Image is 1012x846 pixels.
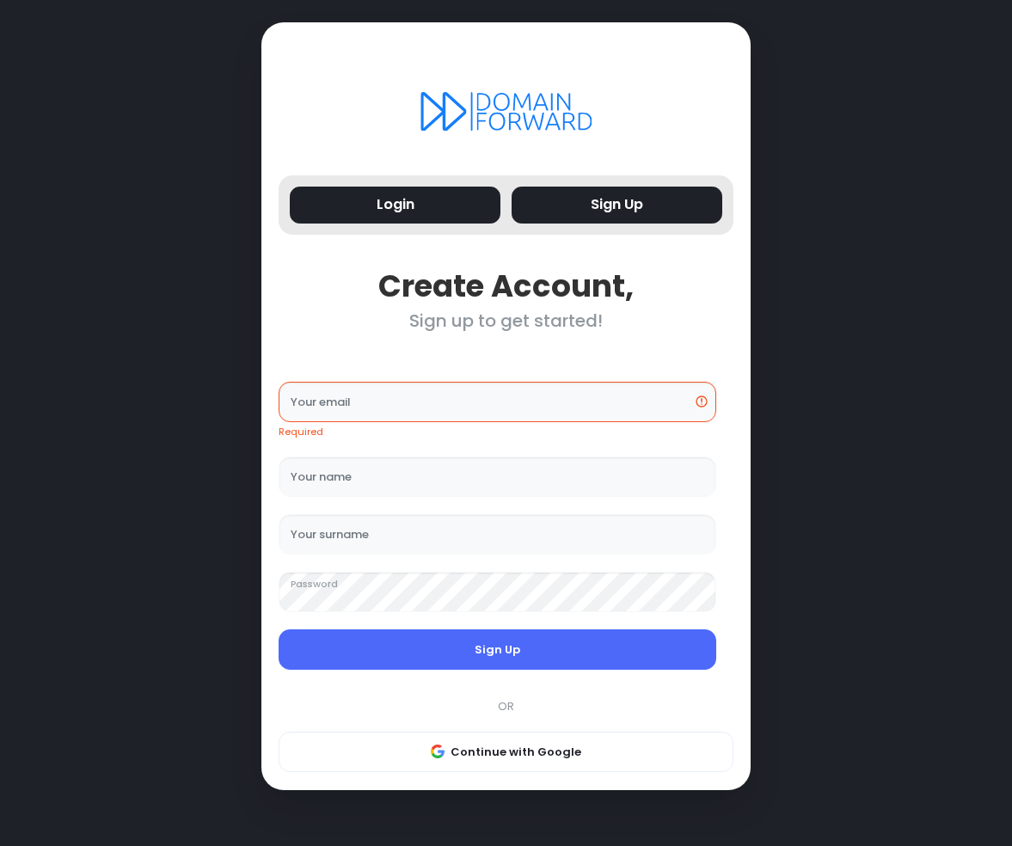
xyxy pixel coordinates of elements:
[512,187,722,224] button: Sign Up
[279,629,716,671] button: Sign Up
[279,732,733,773] button: Continue with Google
[270,698,741,715] div: OR
[290,187,500,224] button: Login
[279,268,733,305] div: Create Account,
[279,310,733,331] div: Sign up to get started!
[279,425,716,439] div: Required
